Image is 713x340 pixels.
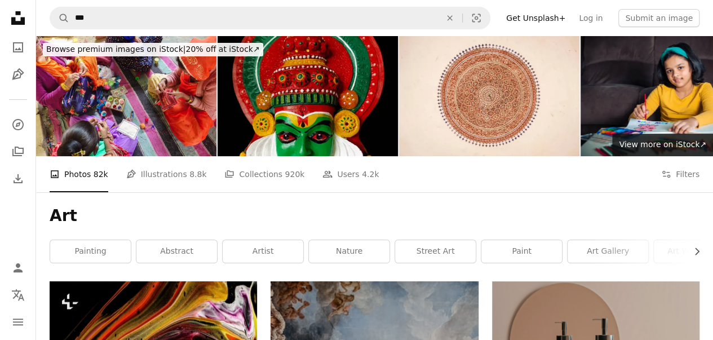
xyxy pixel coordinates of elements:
[7,140,29,163] a: Collections
[7,63,29,86] a: Illustrations
[50,206,699,226] h1: Art
[7,311,29,333] button: Menu
[43,43,263,56] div: 20% off at iStock ↗
[7,113,29,136] a: Explore
[322,156,379,192] a: Users 4.2k
[309,240,389,263] a: nature
[7,284,29,306] button: Language
[568,240,648,263] a: art gallery
[362,168,379,180] span: 4.2k
[7,36,29,59] a: Photos
[612,134,713,156] a: View more on iStock↗
[36,36,216,156] img: Indian woman hand knitting colorful patches
[618,9,699,27] button: Submit an image
[463,7,490,29] button: Visual search
[136,240,217,263] a: abstract
[285,168,304,180] span: 920k
[7,257,29,279] a: Log in / Sign up
[189,168,206,180] span: 8.8k
[50,7,490,29] form: Find visuals sitewide
[50,7,69,29] button: Search Unsplash
[481,240,562,263] a: paint
[36,36,270,63] a: Browse premium images on iStock|20% off at iStock↗
[223,240,303,263] a: artist
[499,9,572,27] a: Get Unsplash+
[687,240,699,263] button: scroll list to the right
[619,140,706,149] span: View more on iStock ↗
[395,240,476,263] a: street art
[46,45,185,54] span: Browse premium images on iStock |
[437,7,462,29] button: Clear
[218,36,398,156] img: Kathakali Masks, a handcrafted decorative South Indian Kathakali Dance Mask
[7,167,29,190] a: Download History
[7,7,29,32] a: Home — Unsplash
[50,240,131,263] a: painting
[572,9,609,27] a: Log in
[126,156,207,192] a: Illustrations 8.8k
[399,36,579,156] img: Indian Ceiling Mandala Mural
[661,156,699,192] button: Filters
[224,156,304,192] a: Collections 920k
